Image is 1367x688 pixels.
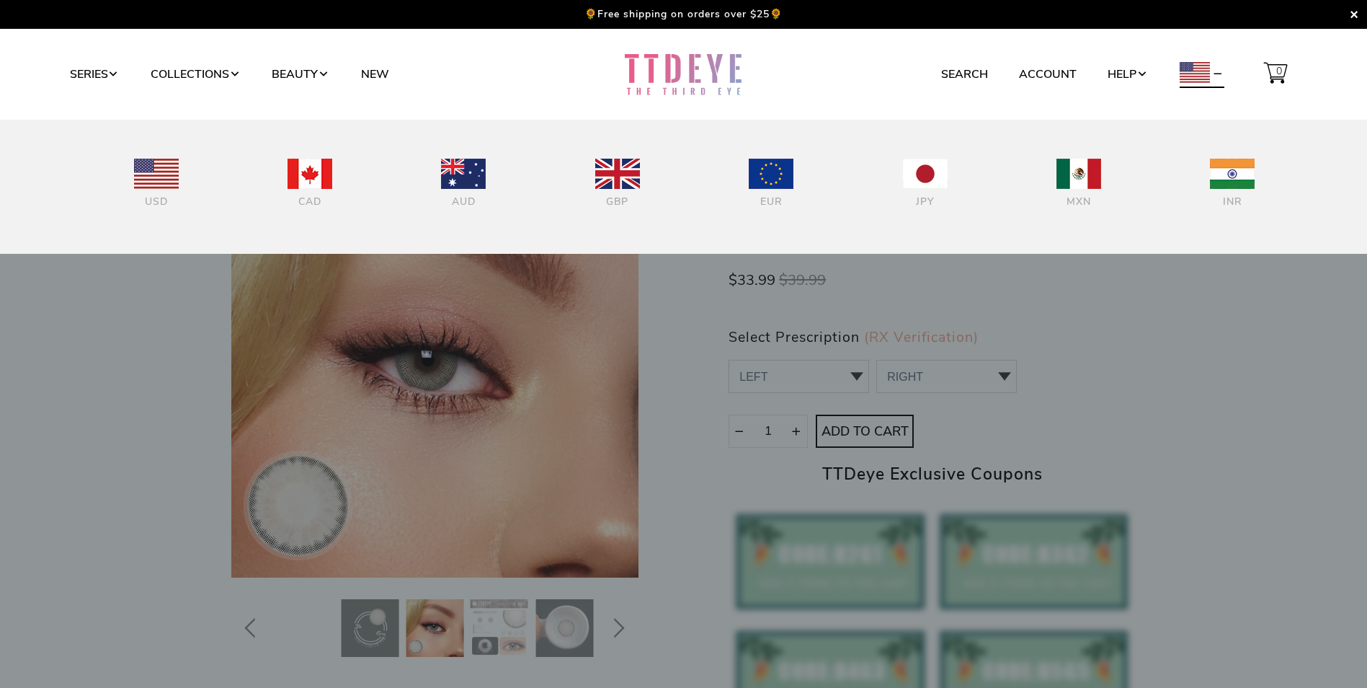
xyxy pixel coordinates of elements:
a: Search [941,61,988,88]
div: MXN [1056,194,1101,210]
div: JPY [903,194,948,210]
p: 🌻Free shipping on orders over $25🌻 [584,7,783,21]
img: USD.png [134,159,179,189]
img: INR.png [1210,159,1255,189]
img: EUR.png [749,159,793,189]
a: New [361,61,389,88]
a: Series [70,61,120,88]
div: GBP [595,194,640,210]
span: 0 [1273,58,1286,85]
a: Beauty [272,61,329,88]
a: 0 [1255,61,1298,88]
img: GBP.png [595,159,640,189]
a: Help [1108,61,1148,88]
a: Collections [151,61,241,88]
div: CAD [288,194,332,210]
a: Account [1019,61,1077,88]
img: CAD.png [288,159,332,189]
div: AUD [441,194,486,210]
div: USD [134,194,179,210]
div: INR [1210,194,1255,210]
img: JPY.png [903,159,948,189]
img: MXN.png [1056,159,1101,189]
img: AUD.png [441,159,486,189]
img: USD.png [1180,62,1210,82]
div: EUR [749,194,793,210]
